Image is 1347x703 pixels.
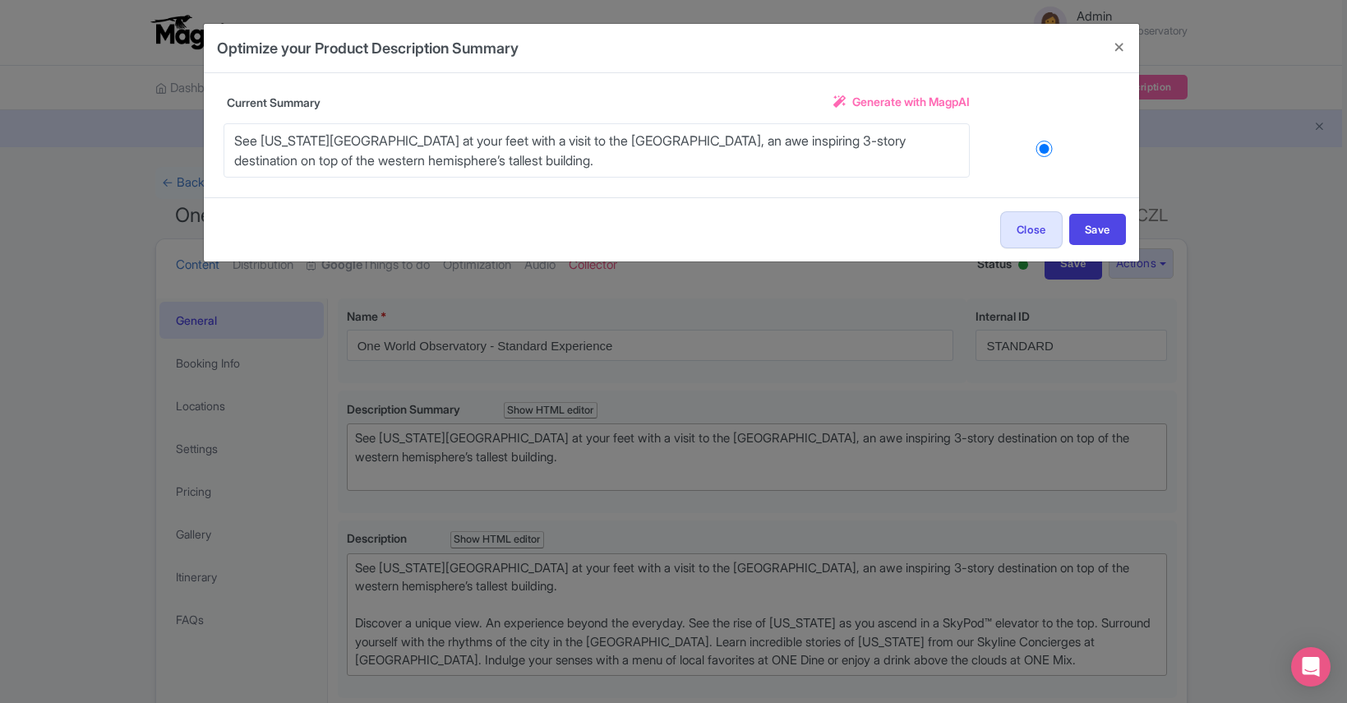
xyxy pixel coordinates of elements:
button: Close [1000,211,1063,248]
div: Open Intercom Messenger [1291,647,1331,687]
textarea: See [US_STATE][GEOGRAPHIC_DATA] at your feet with a visit to the [GEOGRAPHIC_DATA], an awe inspir... [224,123,970,178]
span: Generate with MagpAI [852,93,970,110]
h4: Optimize your Product Description Summary [217,37,519,59]
button: Save [1069,214,1126,245]
a: Generate with MagpAI [833,93,970,120]
button: Close [1100,24,1139,71]
span: Current Summary [227,95,321,109]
